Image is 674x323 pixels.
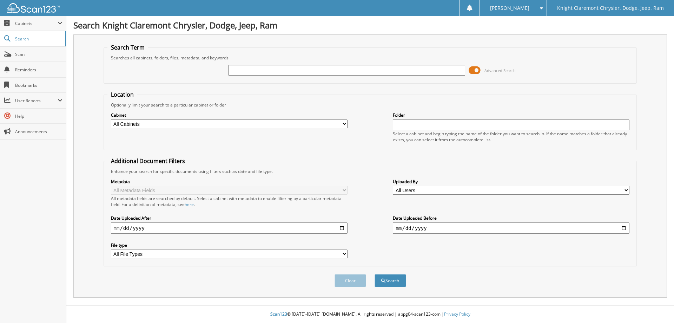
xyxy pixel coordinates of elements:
button: Search [375,274,406,287]
label: File type [111,242,348,248]
span: Advanced Search [484,68,516,73]
label: Date Uploaded Before [393,215,629,221]
span: Scan [15,51,62,57]
span: Help [15,113,62,119]
span: [PERSON_NAME] [490,6,529,10]
button: Clear [335,274,366,287]
div: © [DATE]-[DATE] [DOMAIN_NAME]. All rights reserved | appg04-scan123-com | [66,306,674,323]
input: end [393,222,629,234]
a: Privacy Policy [444,311,470,317]
div: Enhance your search for specific documents using filters such as date and file type. [107,168,633,174]
a: here [185,201,194,207]
span: Bookmarks [15,82,62,88]
legend: Location [107,91,137,98]
label: Date Uploaded After [111,215,348,221]
span: User Reports [15,98,58,104]
label: Folder [393,112,629,118]
label: Uploaded By [393,179,629,185]
legend: Additional Document Filters [107,157,189,165]
img: scan123-logo-white.svg [7,3,60,13]
h1: Search Knight Claremont Chrysler, Dodge, Jeep, Ram [73,19,667,31]
label: Metadata [111,179,348,185]
span: Cabinets [15,20,58,26]
legend: Search Term [107,44,148,51]
label: Cabinet [111,112,348,118]
span: Search [15,36,61,42]
div: All metadata fields are searched by default. Select a cabinet with metadata to enable filtering b... [111,195,348,207]
span: Reminders [15,67,62,73]
span: Scan123 [270,311,287,317]
div: Select a cabinet and begin typing the name of the folder you want to search in. If the name match... [393,131,629,143]
input: start [111,222,348,234]
span: Announcements [15,129,62,135]
div: Searches all cabinets, folders, files, metadata, and keywords [107,55,633,61]
span: Knight Claremont Chrysler, Dodge, Jeep, Ram [557,6,664,10]
div: Optionally limit your search to a particular cabinet or folder [107,102,633,108]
